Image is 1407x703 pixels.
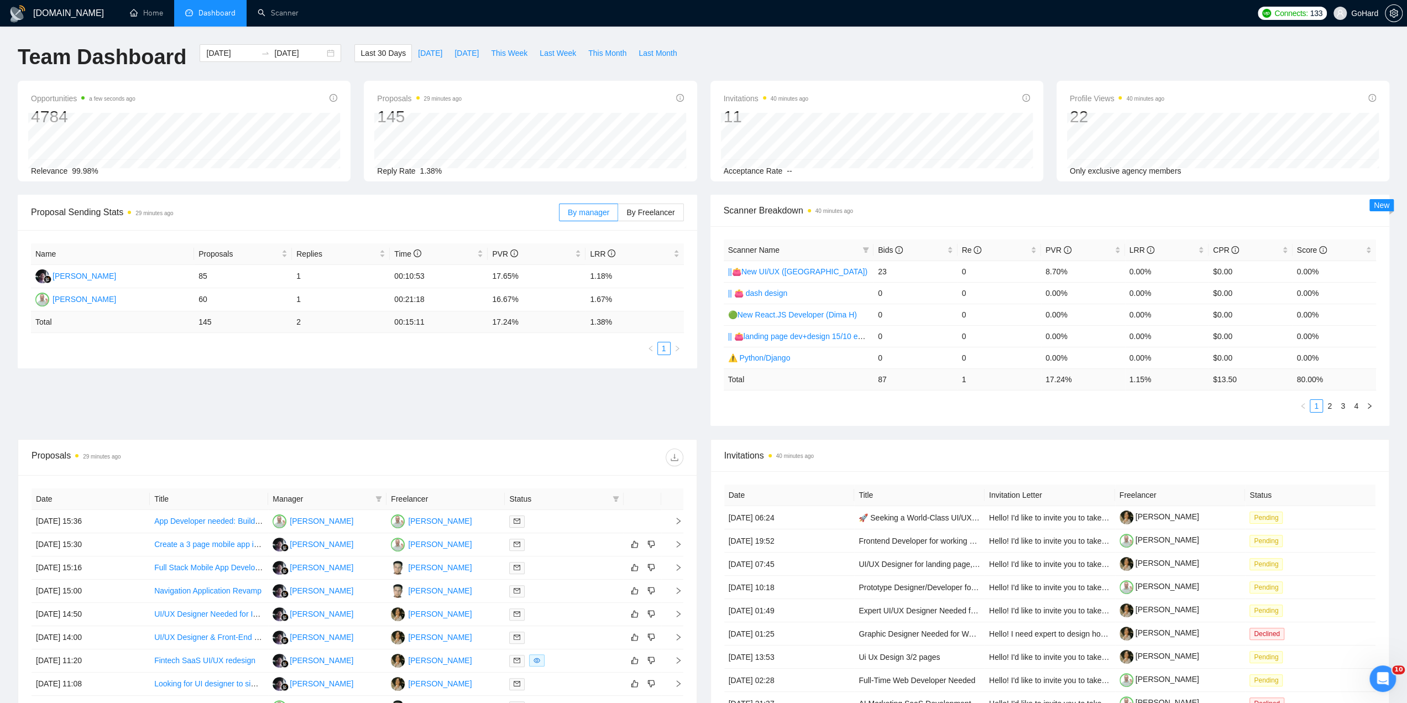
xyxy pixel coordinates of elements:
[194,265,292,288] td: 85
[391,677,405,691] img: OT
[1249,628,1284,640] span: Declined
[1310,7,1322,19] span: 133
[391,631,405,644] img: OT
[154,563,351,572] a: Full Stack Mobile App Developer for HoneeBuzz Platform
[859,676,975,685] a: Full-Time Web Developer Needed
[647,586,655,595] span: dislike
[154,633,355,642] a: UI/UX Designer & Front-End Developer for Fintech Startup
[408,654,472,666] div: [PERSON_NAME]
[1126,96,1164,102] time: 40 minutes ago
[1249,535,1283,547] span: Pending
[329,94,337,102] span: info-circle
[377,106,462,127] div: 145
[35,293,49,306] img: IV
[485,44,533,62] button: This Week
[590,249,615,258] span: LRR
[859,653,940,662] a: Ui Ux Design 3/2 pages
[377,92,462,105] span: Proposals
[89,96,135,102] time: a few seconds ago
[273,516,353,525] a: IV[PERSON_NAME]
[632,44,683,62] button: Last Month
[1120,557,1133,571] img: c1MlehbJ4Tmkjq2Dnn5FxAbU_CECx_2Jo5BBK1YuReEBV0xePob4yeGhw1maaezJQ9
[391,561,405,575] img: BP
[281,613,289,621] img: gigradar-bm.png
[375,496,382,502] span: filter
[874,261,958,282] td: 23
[585,265,683,288] td: 1.18%
[568,208,609,217] span: By manager
[862,247,869,253] span: filter
[53,293,116,305] div: [PERSON_NAME]
[31,243,194,265] th: Name
[724,106,808,127] div: 11
[391,632,472,641] a: OT[PERSON_NAME]
[391,586,472,595] a: BP[PERSON_NAME]
[1041,282,1125,304] td: 0.00%
[414,249,421,257] span: info-circle
[391,655,472,664] a: OT[PERSON_NAME]
[154,540,401,549] a: Create a 3 page mobile app integrated with privy, moonpay and firebase
[639,47,677,59] span: Last Month
[585,311,683,333] td: 1.38 %
[258,8,299,18] a: searchScanner
[1231,246,1239,254] span: info-circle
[273,538,286,551] img: RR
[394,249,421,258] span: Time
[273,609,353,618] a: RR[PERSON_NAME]
[1319,246,1327,254] span: info-circle
[273,607,286,621] img: RR
[1323,399,1336,413] li: 2
[154,656,255,665] a: Fintech SaaS UI/UX redesign
[647,656,655,665] span: dislike
[724,204,1377,217] span: Scanner Breakdown
[631,633,639,642] span: like
[613,496,619,502] span: filter
[514,680,520,687] span: mail
[645,654,658,667] button: dislike
[1249,512,1283,524] span: Pending
[1324,400,1336,412] a: 2
[1293,261,1377,282] td: 0.00%
[391,609,472,618] a: OT[PERSON_NAME]
[1374,201,1389,210] span: New
[261,49,270,58] span: swap-right
[273,654,286,668] img: RR
[728,267,867,276] a: ||👛New UI/UX ([GEOGRAPHIC_DATA])
[273,584,286,598] img: RR
[514,518,520,524] span: mail
[1120,603,1133,617] img: c1MlehbJ4Tmkjq2Dnn5FxAbU_CECx_2Jo5BBK1YuReEBV0xePob4yeGhw1maaezJQ9
[373,491,384,507] span: filter
[647,540,655,549] span: dislike
[610,491,621,507] span: filter
[1120,652,1199,660] a: [PERSON_NAME]
[273,514,286,528] img: IV
[194,243,292,265] th: Proposals
[194,311,292,333] td: 145
[185,9,193,17] span: dashboard
[1070,166,1181,175] span: Only exclusive agency members
[290,608,353,620] div: [PERSON_NAME]
[514,657,520,664] span: mail
[1209,282,1293,304] td: $0.00
[533,44,582,62] button: Last Week
[958,261,1042,282] td: 0
[290,654,353,666] div: [PERSON_NAME]
[448,44,485,62] button: [DATE]
[35,269,49,283] img: RR
[1129,246,1155,254] span: LRR
[9,5,27,23] img: logo
[645,561,658,574] button: dislike
[281,590,289,598] img: gigradar-bm.png
[206,47,257,59] input: Start date
[198,8,236,18] span: Dashboard
[1310,400,1322,412] a: 1
[645,631,658,644] button: dislike
[18,44,186,70] h1: Team Dashboard
[408,585,472,597] div: [PERSON_NAME]
[1369,665,1396,692] iframe: Intercom live chat
[628,538,641,551] button: like
[391,654,405,668] img: OT
[488,311,585,333] td: 17.24 %
[645,584,658,597] button: dislike
[1125,261,1209,282] td: 0.00%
